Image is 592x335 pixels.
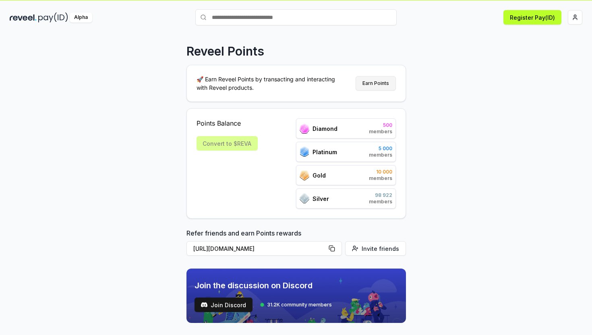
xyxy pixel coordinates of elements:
img: reveel_dark [10,12,37,23]
p: 🚀 Earn Reveel Points by transacting and interacting with Reveel products. [197,75,342,92]
span: 5 000 [369,145,392,152]
img: test [201,302,207,308]
span: members [369,128,392,135]
button: Join Discord [195,298,253,312]
img: ranks_icon [300,170,309,180]
div: Refer friends and earn Points rewards [186,228,406,259]
span: members [369,199,392,205]
span: 98 922 [369,192,392,199]
a: testJoin Discord [195,298,253,312]
div: Alpha [70,12,92,23]
img: discord_banner [186,269,406,323]
img: ranks_icon [300,147,309,157]
span: Points Balance [197,118,258,128]
span: members [369,152,392,158]
p: Reveel Points [186,44,264,58]
button: Invite friends [345,241,406,256]
button: [URL][DOMAIN_NAME] [186,241,342,256]
img: ranks_icon [300,124,309,134]
span: Silver [313,194,329,203]
span: 10 000 [369,169,392,175]
span: Diamond [313,124,337,133]
span: 500 [369,122,392,128]
span: Gold [313,171,326,180]
button: Earn Points [356,76,396,91]
img: ranks_icon [300,193,309,204]
span: 31.2K community members [267,302,332,308]
img: pay_id [38,12,68,23]
span: members [369,175,392,182]
span: Invite friends [362,244,399,253]
button: Register Pay(ID) [503,10,561,25]
span: Join the discussion on Discord [195,280,332,291]
span: Join Discord [211,301,246,309]
span: Platinum [313,148,337,156]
